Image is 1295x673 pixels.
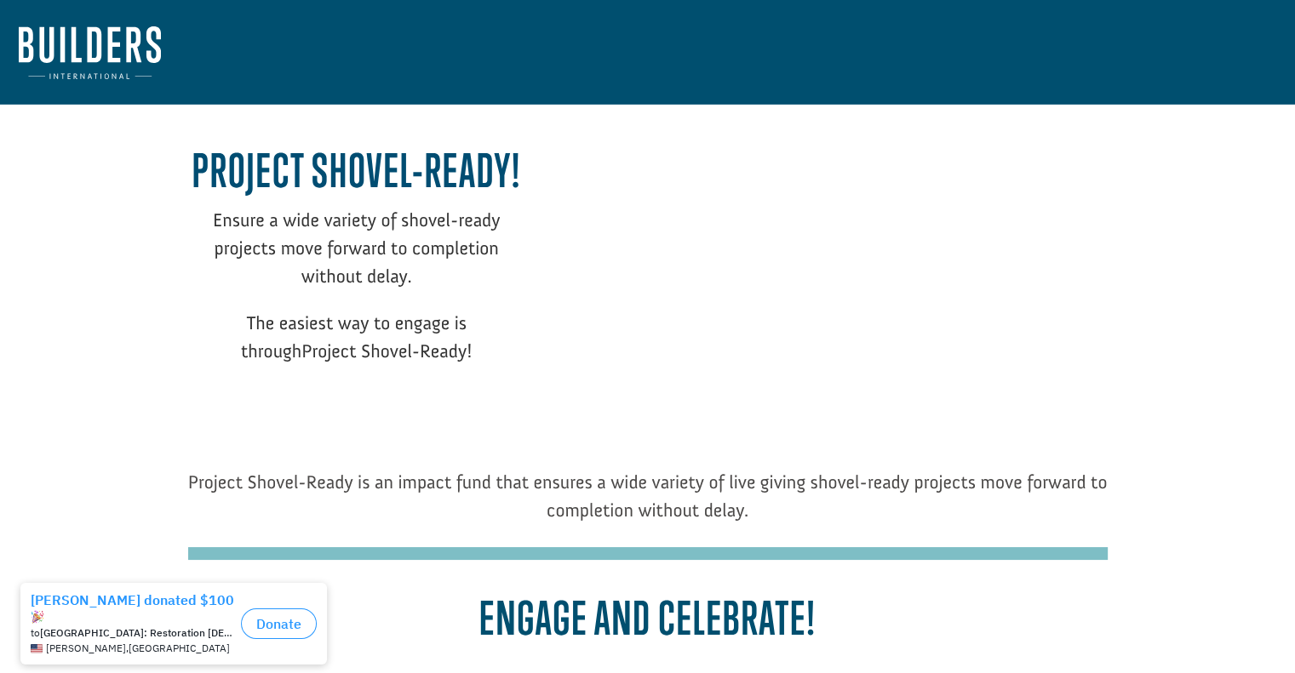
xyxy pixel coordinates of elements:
div: [PERSON_NAME] donated $100 [31,17,234,51]
div: to [31,53,234,65]
img: US.png [31,68,43,80]
span: Project Shovel-Ready is an impact fund that ensures a wide variety of live giving shovel-ready pr... [188,471,1108,522]
img: emoji partyPopper [31,36,44,49]
span: Project Shovel-Ready! [192,143,521,197]
button: Donate [241,34,317,65]
span: Ensure a wide variety of shovel-ready projects move forward to completion without delay. [213,208,501,288]
span: The easiest way to engage is through [241,311,467,362]
iframe: Project Shovel-Ready: Spring 2025 [576,147,1107,428]
span: Engage and Celebrate! [479,590,816,645]
span: Project Shovel-Ready! [301,339,472,362]
strong: [GEOGRAPHIC_DATA]: Restoration [DEMOGRAPHIC_DATA] [40,52,320,65]
span: [PERSON_NAME] , [GEOGRAPHIC_DATA] [46,68,230,80]
img: Builders International [19,26,161,79]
